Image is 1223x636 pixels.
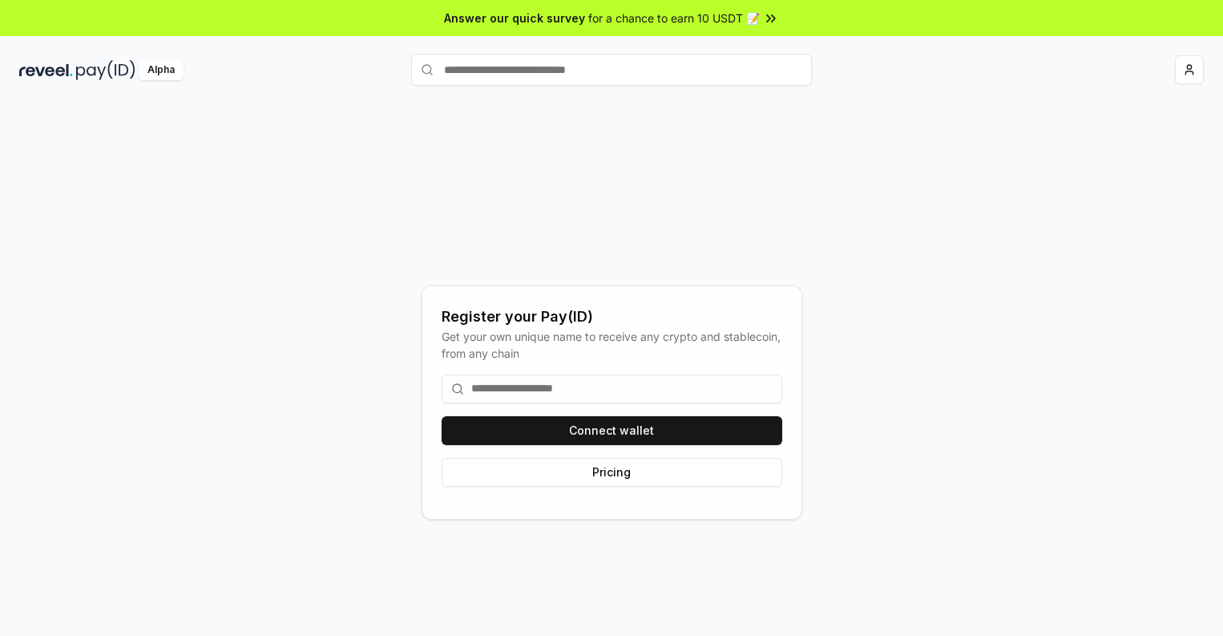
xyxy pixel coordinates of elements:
span: for a chance to earn 10 USDT 📝 [588,10,760,26]
button: Connect wallet [442,416,782,445]
div: Register your Pay(ID) [442,306,782,328]
div: Alpha [139,60,184,80]
button: Pricing [442,458,782,487]
img: pay_id [76,60,135,80]
span: Answer our quick survey [444,10,585,26]
img: reveel_dark [19,60,73,80]
div: Get your own unique name to receive any crypto and stablecoin, from any chain [442,328,782,362]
